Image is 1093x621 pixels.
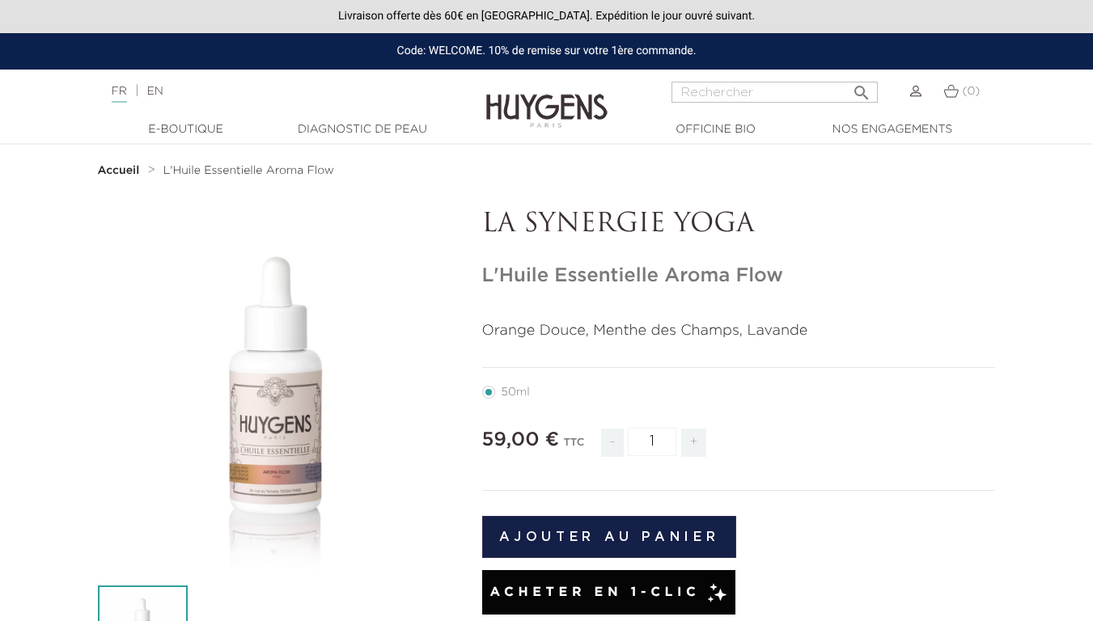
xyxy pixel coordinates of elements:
[98,164,143,177] a: Accueil
[486,68,608,130] img: Huygens
[482,430,560,450] span: 59,00 €
[563,425,584,469] div: TTC
[482,320,996,342] p: Orange Douce, Menthe des Champs, Lavande
[104,82,443,101] div: |
[852,78,871,98] i: 
[601,429,624,457] span: -
[105,121,267,138] a: E-Boutique
[163,164,334,177] a: L'Huile Essentielle Aroma Flow
[98,165,140,176] strong: Accueil
[482,264,996,288] h1: L'Huile Essentielle Aroma Flow
[482,516,737,558] button: Ajouter au panier
[112,86,127,103] a: FR
[482,209,996,240] p: LA SYNERGIE YOGA
[847,77,876,99] button: 
[962,86,980,97] span: (0)
[635,121,797,138] a: Officine Bio
[146,86,163,97] a: EN
[482,386,549,399] label: 50ml
[681,429,707,457] span: +
[811,121,973,138] a: Nos engagements
[671,82,878,103] input: Rechercher
[282,121,443,138] a: Diagnostic de peau
[163,165,334,176] span: L'Huile Essentielle Aroma Flow
[628,428,676,456] input: Quantité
